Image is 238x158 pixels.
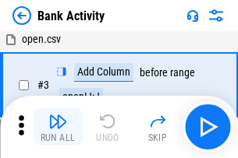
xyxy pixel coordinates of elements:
[195,114,220,139] img: Main button
[74,63,133,82] div: Add Column
[48,112,67,131] img: Run All
[59,88,103,107] div: open!J:J
[140,67,168,79] div: before
[148,112,167,131] img: Skip
[186,9,199,22] img: Support
[37,9,105,23] div: Bank Activity
[22,33,61,45] span: open.csv
[37,79,49,91] span: # 3
[33,108,83,146] button: Run All
[41,133,76,142] div: Run All
[207,6,226,25] img: Settings menu
[133,108,183,146] button: Skip
[170,67,195,79] div: range
[148,133,168,142] div: Skip
[12,6,31,25] img: Back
